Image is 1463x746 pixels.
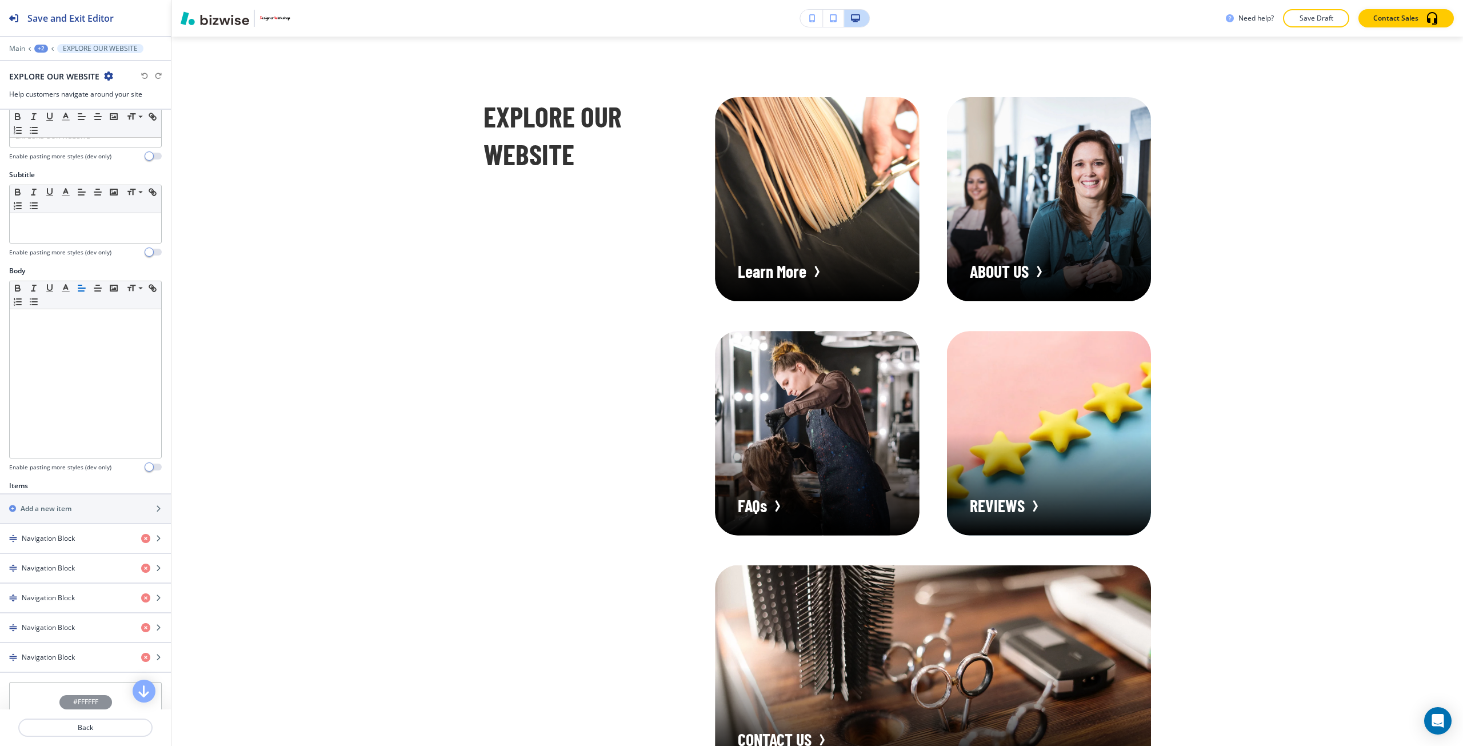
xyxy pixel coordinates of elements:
[1373,13,1418,23] p: Contact Sales
[9,45,25,53] button: Main
[715,331,919,535] button: Navigation item imageFAQs
[1298,13,1334,23] p: Save Draft
[9,564,17,572] img: Drag
[9,624,17,632] img: Drag
[1283,9,1349,27] button: Save Draft
[22,563,75,573] h4: Navigation Block
[22,593,75,603] h4: Navigation Block
[22,652,75,663] h4: Navigation Block
[21,504,71,514] h2: Add a new item
[9,89,162,99] h3: Help customers navigate around your site
[27,11,114,25] h2: Save and Exit Editor
[1424,707,1452,735] div: Open Intercom Messenger
[9,653,17,661] img: Drag
[18,719,153,737] button: Back
[22,533,75,544] h4: Navigation Block
[483,99,627,171] span: EXPLORE OUR WEBSITE
[22,623,75,633] h4: Navigation Block
[9,266,25,276] h2: Body
[947,331,1151,535] button: Navigation item imageREVIEWS
[19,723,151,733] p: Back
[9,594,17,602] img: Drag
[9,152,111,161] h4: Enable pasting more styles (dev only)
[715,97,919,301] button: Navigation item imageLearn More
[9,682,162,743] button: #FFFFFFBackground Color
[63,45,138,53] p: EXPLORE OUR WEBSITE
[181,11,249,25] img: Bizwise Logo
[34,45,48,53] button: +2
[9,170,35,180] h2: Subtitle
[259,16,290,21] img: Your Logo
[9,534,17,542] img: Drag
[15,131,90,141] span: EXPLORE OUR WEBSITE
[9,463,111,472] h4: Enable pasting more styles (dev only)
[1358,9,1454,27] button: Contact Sales
[73,697,98,707] h4: #FFFFFF
[1238,13,1274,23] h3: Need help?
[947,97,1151,301] button: Navigation item imageABOUT US
[9,248,111,257] h4: Enable pasting more styles (dev only)
[9,70,99,82] h2: EXPLORE OUR WEBSITE
[57,44,143,53] button: EXPLORE OUR WEBSITE
[9,481,28,491] h2: Items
